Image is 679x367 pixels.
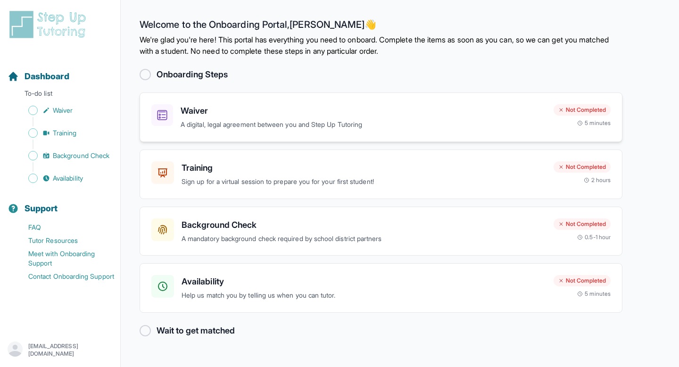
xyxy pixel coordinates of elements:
[554,104,611,116] div: Not Completed
[182,218,546,232] h3: Background Check
[8,172,120,185] a: Availability
[53,106,73,115] span: Waiver
[8,221,120,234] a: FAQ
[181,104,546,117] h3: Waiver
[554,161,611,173] div: Not Completed
[25,202,58,215] span: Support
[157,68,228,81] h2: Onboarding Steps
[8,342,113,359] button: [EMAIL_ADDRESS][DOMAIN_NAME]
[182,161,546,175] h3: Training
[140,92,622,142] a: WaiverA digital, legal agreement between you and Step Up TutoringNot Completed5 minutes
[140,34,622,57] p: We're glad you're here! This portal has everything you need to onboard. Complete the items as soo...
[157,324,235,337] h2: Wait to get matched
[182,275,546,288] h3: Availability
[577,234,611,241] div: 0.5-1 hour
[577,290,611,298] div: 5 minutes
[8,126,120,140] a: Training
[182,290,546,301] p: Help us match you by telling us when you can tutor.
[554,218,611,230] div: Not Completed
[140,150,622,199] a: TrainingSign up for a virtual session to prepare you for your first student!Not Completed2 hours
[8,247,120,270] a: Meet with Onboarding Support
[140,19,622,34] h2: Welcome to the Onboarding Portal, [PERSON_NAME] 👋
[577,119,611,127] div: 5 minutes
[25,70,69,83] span: Dashboard
[53,174,83,183] span: Availability
[182,234,546,244] p: A mandatory background check required by school district partners
[181,119,546,130] p: A digital, legal agreement between you and Step Up Tutoring
[53,128,77,138] span: Training
[140,207,622,256] a: Background CheckA mandatory background check required by school district partnersNot Completed0.5...
[584,176,611,184] div: 2 hours
[140,263,622,313] a: AvailabilityHelp us match you by telling us when you can tutor.Not Completed5 minutes
[4,187,116,219] button: Support
[4,89,116,102] p: To-do list
[8,149,120,162] a: Background Check
[4,55,116,87] button: Dashboard
[8,234,120,247] a: Tutor Resources
[182,176,546,187] p: Sign up for a virtual session to prepare you for your first student!
[554,275,611,286] div: Not Completed
[8,270,120,283] a: Contact Onboarding Support
[53,151,109,160] span: Background Check
[8,104,120,117] a: Waiver
[8,70,69,83] a: Dashboard
[28,342,113,358] p: [EMAIL_ADDRESS][DOMAIN_NAME]
[8,9,91,40] img: logo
